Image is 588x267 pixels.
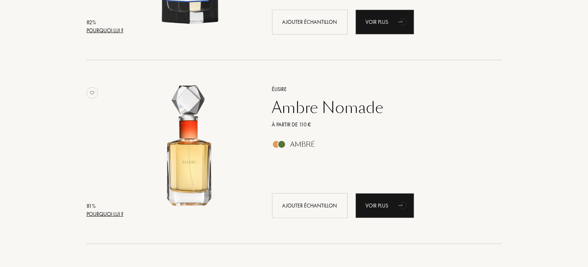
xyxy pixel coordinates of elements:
a: Ambre Nomade [266,98,490,117]
img: no_like_p.png [86,87,98,99]
div: Pourquoi lui ? [86,210,123,218]
div: Voir plus [355,10,414,35]
div: Pourquoi lui ? [86,27,123,35]
a: Ambré [266,143,490,151]
div: animation [395,197,411,213]
a: Élisire [266,85,490,93]
a: Voir plusanimation [355,193,414,218]
div: Ajouter échantillon [272,10,348,35]
a: Ambre Nomade Élisire [126,76,261,227]
div: Ajouter échantillon [272,193,348,218]
div: 81 % [86,202,123,210]
a: Voir plusanimation [355,10,414,35]
div: animation [395,14,411,29]
a: À partir de 110 € [266,121,490,129]
div: Voir plus [355,193,414,218]
div: Ambré [291,140,316,149]
img: Ambre Nomade Élisire [126,84,254,212]
div: 82 % [86,18,123,27]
